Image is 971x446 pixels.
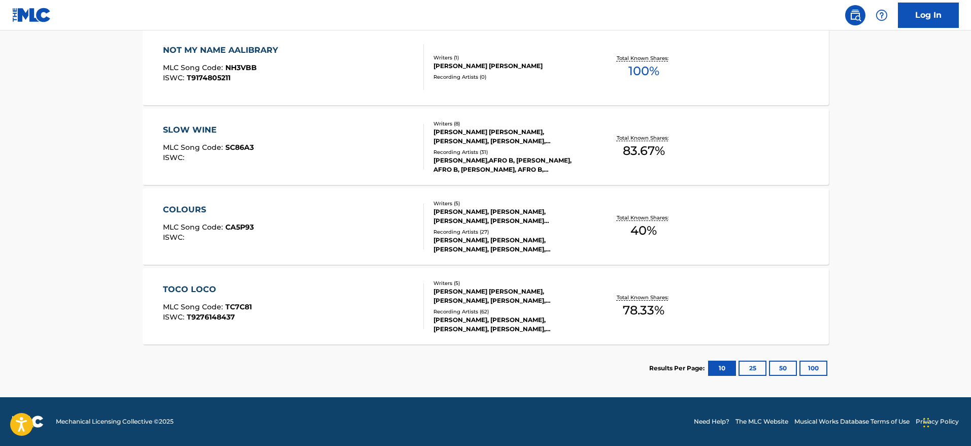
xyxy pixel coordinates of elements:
a: The MLC Website [735,417,788,426]
img: search [849,9,861,21]
span: CA5P93 [225,222,254,232]
div: Writers ( 5 ) [433,200,587,207]
p: Total Known Shares: [617,54,671,62]
img: help [876,9,888,21]
div: Writers ( 8 ) [433,120,587,128]
a: Need Help? [694,417,729,426]
button: 100 [799,361,827,376]
div: COLOURS [163,204,254,216]
button: 10 [708,361,736,376]
div: [PERSON_NAME], [PERSON_NAME], [PERSON_NAME], [PERSON_NAME], [PERSON_NAME]|[PERSON_NAME] [433,315,587,334]
p: Total Known Shares: [617,294,671,301]
button: 25 [739,361,766,376]
div: Writers ( 5 ) [433,279,587,287]
div: Drag [923,407,929,438]
div: Recording Artists ( 0 ) [433,73,587,81]
a: Privacy Policy [916,417,959,426]
a: TOCO LOCOMLC Song Code:TC7C81ISWC:T9276148437Writers (5)[PERSON_NAME] [PERSON_NAME], [PERSON_NAME... [143,268,829,344]
p: Total Known Shares: [617,134,671,142]
span: Mechanical Licensing Collective © 2025 [56,417,174,426]
a: Log In [898,3,959,28]
div: TOCO LOCO [163,283,252,296]
img: MLC Logo [12,8,51,22]
div: Recording Artists ( 27 ) [433,228,587,236]
p: Results Per Page: [649,364,707,373]
span: 78.33 % [623,301,664,320]
span: 40 % [630,221,657,240]
span: MLC Song Code : [163,63,225,72]
div: [PERSON_NAME],AFRO B, [PERSON_NAME], AFRO B, [PERSON_NAME], AFRO B, [PERSON_NAME],AFRO B, AFRO B|... [433,156,587,174]
span: MLC Song Code : [163,143,225,152]
span: MLC Song Code : [163,302,225,311]
span: SC86A3 [225,143,254,152]
span: ISWC : [163,153,187,162]
a: Public Search [845,5,865,25]
span: T9276148437 [187,312,235,322]
div: SLOW WINE [163,124,254,136]
a: Musical Works Database Terms of Use [794,417,910,426]
span: 83.67 % [623,142,665,160]
p: Total Known Shares: [617,214,671,221]
div: [PERSON_NAME], [PERSON_NAME], [PERSON_NAME], [PERSON_NAME], [PERSON_NAME] [433,236,587,254]
span: ISWC : [163,73,187,82]
span: MLC Song Code : [163,222,225,232]
div: Recording Artists ( 62 ) [433,308,587,315]
div: Writers ( 1 ) [433,54,587,61]
div: NOT MY NAME AALIBRARY [163,44,283,56]
div: Help [872,5,892,25]
span: 100 % [628,62,659,80]
div: [PERSON_NAME] [PERSON_NAME], [PERSON_NAME], [PERSON_NAME], [PERSON_NAME], [PERSON_NAME], [PERSON_... [433,128,587,146]
a: COLOURSMLC Song Code:CA5P93ISWC:Writers (5)[PERSON_NAME], [PERSON_NAME], [PERSON_NAME], [PERSON_N... [143,188,829,265]
a: SLOW WINEMLC Song Code:SC86A3ISWC:Writers (8)[PERSON_NAME] [PERSON_NAME], [PERSON_NAME], [PERSON_... [143,109,829,185]
iframe: Chat Widget [920,397,971,446]
span: ISWC : [163,312,187,322]
span: T9174805211 [187,73,230,82]
span: TC7C81 [225,302,252,311]
a: NOT MY NAME AALIBRARYMLC Song Code:NH3VBBISWC:T9174805211Writers (1)[PERSON_NAME] [PERSON_NAME]Re... [143,29,829,105]
span: ISWC : [163,233,187,242]
div: [PERSON_NAME], [PERSON_NAME], [PERSON_NAME], [PERSON_NAME] [PERSON_NAME], [PERSON_NAME] [433,207,587,226]
div: [PERSON_NAME] [PERSON_NAME] [433,61,587,71]
span: NH3VBB [225,63,257,72]
div: Recording Artists ( 31 ) [433,148,587,156]
img: logo [12,416,44,428]
div: [PERSON_NAME] [PERSON_NAME], [PERSON_NAME], [PERSON_NAME], [PERSON_NAME], [PERSON_NAME] [433,287,587,305]
button: 50 [769,361,797,376]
